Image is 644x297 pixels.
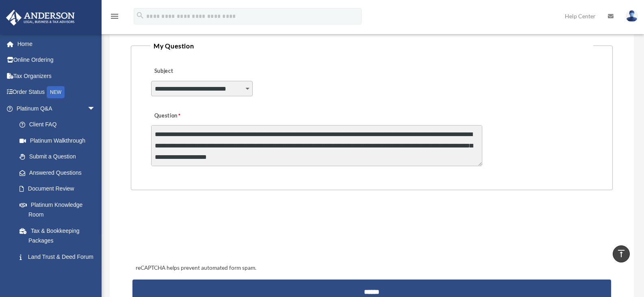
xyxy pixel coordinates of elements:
a: Platinum Q&Aarrow_drop_down [6,100,108,117]
label: Subject [151,66,228,77]
a: Portal Feedback [11,265,108,281]
a: Online Ordering [6,52,108,68]
i: menu [110,11,119,21]
div: NEW [47,86,65,98]
i: search [136,11,145,20]
a: Document Review [11,181,108,197]
a: Tax Organizers [6,68,108,84]
i: vertical_align_top [616,249,626,258]
a: vertical_align_top [613,245,630,262]
label: Question [151,110,214,121]
legend: My Question [150,40,593,52]
a: Platinum Knowledge Room [11,197,108,223]
iframe: reCAPTCHA [133,215,257,247]
a: Answered Questions [11,165,108,181]
span: arrow_drop_down [87,100,104,117]
a: Client FAQ [11,117,108,133]
a: Land Trust & Deed Forum [11,249,108,265]
a: menu [110,14,119,21]
a: Platinum Walkthrough [11,132,108,149]
a: Submit a Question [11,149,104,165]
a: Order StatusNEW [6,84,108,101]
img: Anderson Advisors Platinum Portal [4,10,77,26]
div: reCAPTCHA helps prevent automated form spam. [132,263,611,273]
a: Tax & Bookkeeping Packages [11,223,108,249]
a: Home [6,36,108,52]
img: User Pic [626,10,638,22]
